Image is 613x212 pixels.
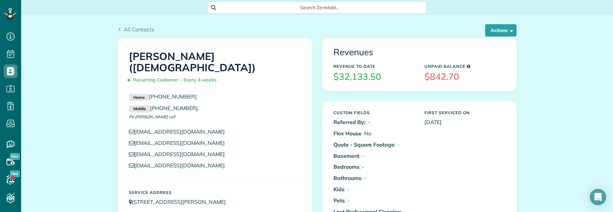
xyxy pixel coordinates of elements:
h1: [PERSON_NAME] ([DEMOGRAPHIC_DATA]) [129,51,301,86]
p: [DATE] [424,118,505,126]
b: Pets [333,197,345,204]
p: : - [333,118,414,126]
a: [EMAIL_ADDRESS][DOMAIN_NAME] [129,139,231,146]
p: : - [333,141,414,149]
h3: Revenues [333,47,505,57]
span: All Contacts [124,26,154,33]
p: : - [333,163,414,171]
small: Mobile [129,105,150,113]
h5: First Serviced On [424,110,505,115]
p: : No [333,130,414,137]
span: New [10,153,20,160]
h5: Unpaid Balance [424,64,505,69]
b: Basement [333,152,359,159]
h5: Custom Fields [333,110,414,115]
p: . [129,104,301,112]
h5: Service Address [129,190,301,195]
a: [EMAIL_ADDRESS][DOMAIN_NAME] [129,128,231,135]
p: : - [333,152,414,160]
p: : - [333,197,414,205]
b: Kids [333,186,344,193]
h5: Revenue to Date [333,64,414,69]
div: Open Intercom Messenger [590,189,606,205]
button: Actions [485,24,517,36]
a: [STREET_ADDRESS][PERSON_NAME] [129,198,232,205]
b: Bedrooms [333,163,359,170]
a: All Contacts [118,25,154,33]
a: Mobile[PHONE_NUMBER] [129,105,198,111]
p: : - [333,174,414,182]
b: Bathrooms [333,175,361,181]
h3: $32,133.50 [333,72,414,82]
a: Home[PHONE_NUMBER] [129,93,197,100]
span: Ftr [PERSON_NAME] cell [129,114,175,119]
p: : - [333,185,414,193]
b: Referred By: [333,119,365,125]
span: Recurring Customer - Every 4 weeks [129,74,219,86]
b: Quote - Square Footage [333,141,394,148]
a: [EMAIL_ADDRESS][DOMAIN_NAME] [129,162,231,169]
small: Home [129,94,149,101]
h3: $842.70 [424,72,505,82]
a: [EMAIL_ADDRESS][DOMAIN_NAME] [129,151,231,157]
b: Flex House [333,130,361,137]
